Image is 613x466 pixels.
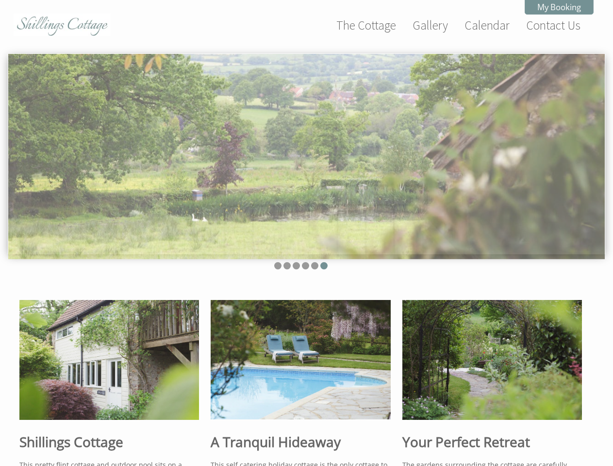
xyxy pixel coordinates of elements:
[14,14,111,36] img: Shillings Cottage
[211,433,390,451] h1: A Tranquil Hideaway
[402,433,582,451] h1: Your Perfect Retreat
[464,17,510,33] a: Calendar
[19,433,199,451] h1: Shillings Cottage
[413,17,448,33] a: Gallery
[336,17,396,33] a: The Cottage
[526,17,580,33] a: Contact Us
